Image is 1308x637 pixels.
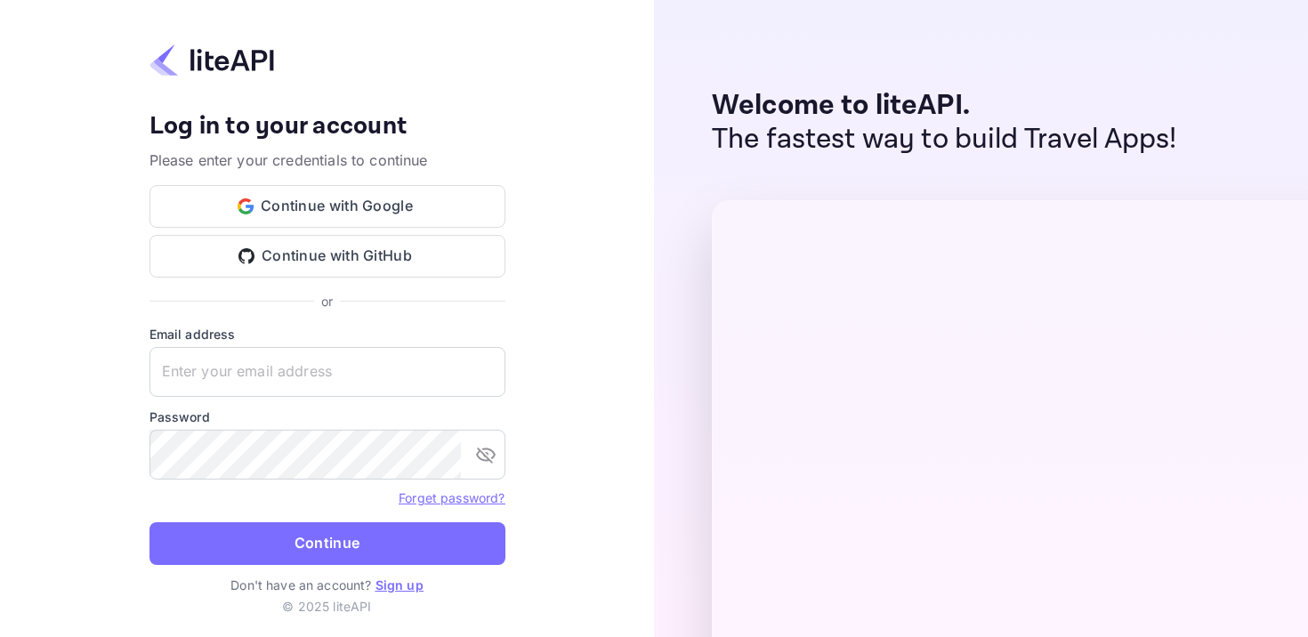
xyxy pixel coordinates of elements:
img: liteapi [149,43,274,77]
button: Continue [149,522,505,565]
p: Welcome to liteAPI. [712,89,1177,123]
a: Sign up [375,577,424,593]
button: toggle password visibility [468,437,504,472]
a: Forget password? [399,488,505,506]
p: Don't have an account? [149,576,505,594]
p: The fastest way to build Travel Apps! [712,123,1177,157]
label: Password [149,407,505,426]
label: Email address [149,325,505,343]
h4: Log in to your account [149,111,505,142]
p: Please enter your credentials to continue [149,149,505,171]
input: Enter your email address [149,347,505,397]
button: Continue with GitHub [149,235,505,278]
a: Forget password? [399,490,505,505]
button: Continue with Google [149,185,505,228]
p: or [321,292,333,310]
p: © 2025 liteAPI [282,597,371,616]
